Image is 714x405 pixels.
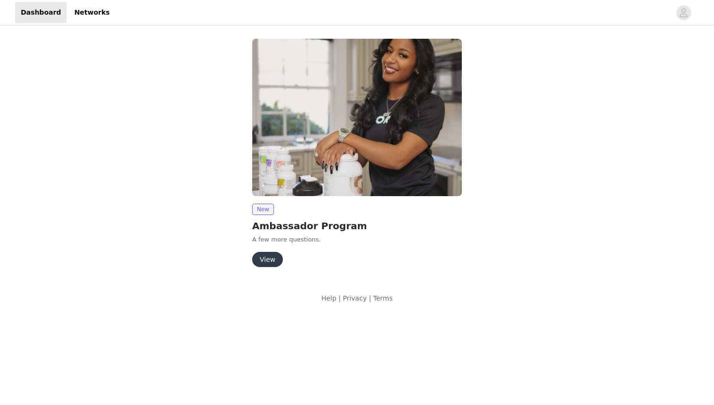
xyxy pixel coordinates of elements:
[252,235,462,244] p: A few more questions.
[252,204,274,215] span: New
[343,294,367,302] a: Privacy
[369,294,371,302] span: |
[252,39,462,196] img: Thorne
[679,5,688,20] div: avatar
[252,252,283,267] button: View
[321,294,336,302] a: Help
[68,2,115,23] a: Networks
[373,294,392,302] a: Terms
[252,256,283,263] a: View
[339,294,341,302] span: |
[15,2,67,23] a: Dashboard
[252,219,462,233] h2: Ambassador Program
